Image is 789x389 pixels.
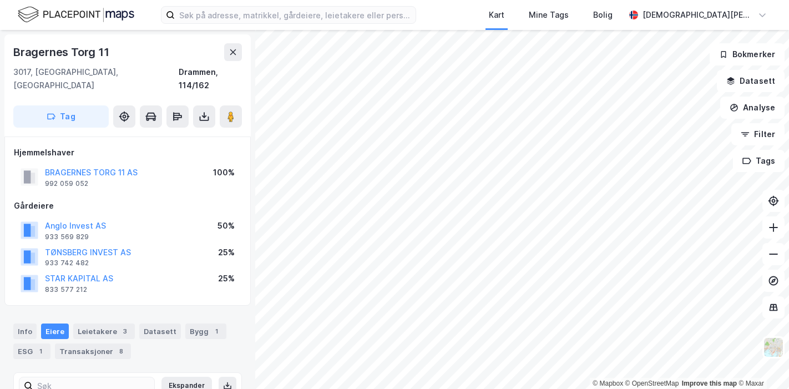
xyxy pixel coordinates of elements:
div: Bolig [593,8,613,22]
div: Bygg [185,324,226,339]
button: Bokmerker [710,43,785,65]
img: logo.f888ab2527a4732fd821a326f86c7f29.svg [18,5,134,24]
div: 3 [119,326,130,337]
div: 833 577 212 [45,285,87,294]
div: 100% [213,166,235,179]
a: Improve this map [682,380,737,387]
div: 25% [218,272,235,285]
div: 3017, [GEOGRAPHIC_DATA], [GEOGRAPHIC_DATA] [13,65,179,92]
div: 1 [35,346,46,357]
div: 933 742 482 [45,259,89,267]
div: Kart [489,8,504,22]
div: 1 [211,326,222,337]
button: Analyse [720,97,785,119]
div: Leietakere [73,324,135,339]
div: Transaksjoner [55,343,131,359]
a: Mapbox [593,380,623,387]
div: Mine Tags [529,8,569,22]
div: Bragernes Torg 11 [13,43,112,61]
input: Søk på adresse, matrikkel, gårdeiere, leietakere eller personer [175,7,416,23]
div: 50% [218,219,235,233]
div: 992 059 052 [45,179,88,188]
button: Filter [731,123,785,145]
div: Hjemmelshaver [14,146,241,159]
div: ESG [13,343,50,359]
iframe: Chat Widget [734,336,789,389]
div: 933 569 829 [45,233,89,241]
button: Tag [13,105,109,128]
div: [DEMOGRAPHIC_DATA][PERSON_NAME] [643,8,753,22]
div: Drammen, 114/162 [179,65,242,92]
button: Tags [733,150,785,172]
div: Info [13,324,37,339]
div: 8 [115,346,127,357]
div: Datasett [139,324,181,339]
div: Eiere [41,324,69,339]
div: 25% [218,246,235,259]
button: Datasett [717,70,785,92]
div: Gårdeiere [14,199,241,213]
div: Kontrollprogram for chat [734,336,789,389]
a: OpenStreetMap [625,380,679,387]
